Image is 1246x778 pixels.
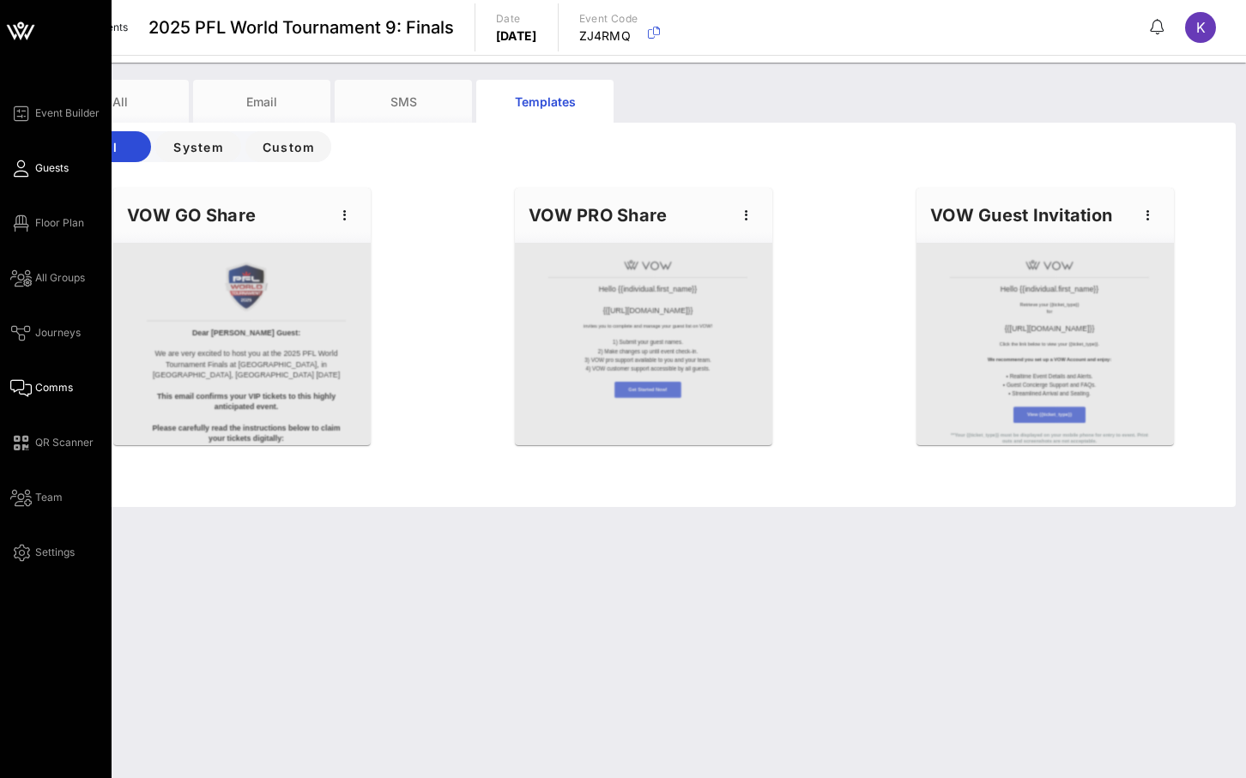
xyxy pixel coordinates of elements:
span: System [169,140,227,154]
div: All [51,80,189,123]
a: Journeys [10,323,81,343]
div: K [1185,12,1216,43]
div: VOW Guest Invitation [916,188,1174,243]
span: Comms [35,380,73,395]
a: Event Builder [10,103,100,124]
span: Journeys [35,325,81,341]
span: Event Builder [35,106,100,121]
a: Comms [10,377,73,398]
span: QR Scanner [35,435,94,450]
div: VOW GO Share [113,188,371,243]
a: Guests [10,158,69,178]
a: Settings [10,542,75,563]
button: System [155,131,241,162]
p: Event Code [579,10,638,27]
span: Settings [35,545,75,560]
a: All Groups [10,268,85,288]
button: Custom [245,131,331,162]
span: K [1196,19,1206,36]
p: Date [496,10,537,27]
p: ZJ4RMQ [579,27,638,45]
div: VOW PRO Share [515,188,772,243]
a: Floor Plan [10,213,84,233]
p: [DATE] [496,27,537,45]
a: QR Scanner [10,432,94,453]
span: Guests [35,160,69,176]
div: SMS [335,80,472,123]
div: Email [193,80,330,123]
span: Team [35,490,63,505]
span: All Groups [35,270,85,286]
span: Floor Plan [35,215,84,231]
div: Templates [476,80,614,123]
span: 2025 PFL World Tournament 9: Finals [148,15,454,40]
a: Team [10,487,63,508]
span: Custom [259,140,318,154]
